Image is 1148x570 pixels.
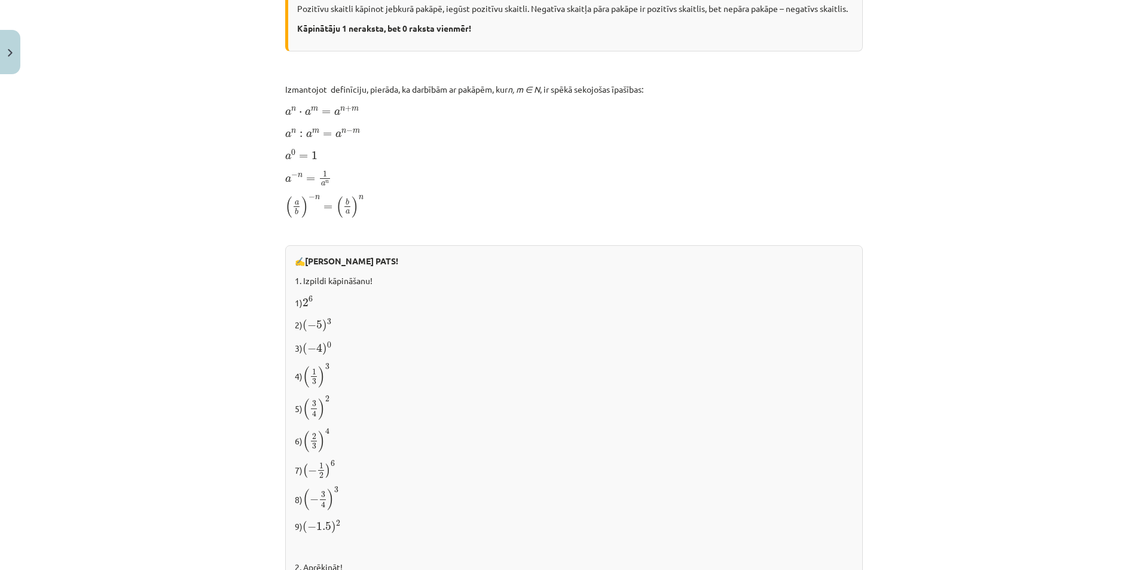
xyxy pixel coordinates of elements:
span: 1.5 [316,522,331,531]
span: ( [303,431,310,452]
span: 3 [327,319,331,325]
span: ) [327,489,334,510]
span: ) [322,319,327,332]
span: 1 [312,369,316,375]
span: n [341,129,346,133]
img: icon-close-lesson-0947bae3869378f0d4975bcd49f059093ad1ed9edebbc8119c70593378902aed.svg [8,49,13,57]
span: 3 [321,492,325,498]
span: a [285,109,291,115]
span: n [325,181,329,184]
span: m [352,107,359,111]
p: 6) [295,428,853,453]
span: − [346,128,353,134]
span: a [285,154,291,160]
span: 4 [316,343,322,352]
span: ) [301,196,309,218]
span: b [346,199,349,205]
span: = [306,177,315,182]
span: a [335,132,341,138]
span: b [295,209,298,215]
span: 3 [312,401,316,407]
span: n [291,107,296,111]
span: ( [303,464,308,478]
span: a [295,201,299,205]
span: a [305,109,311,115]
span: 2 [325,396,329,402]
strong: Kāpinātāju 1 neraksta, bet 0 raksta vienmēr! [297,23,471,33]
p: 9) [295,518,853,534]
span: ) [325,464,331,478]
p: ✍️ [295,255,853,267]
span: 6 [331,461,335,467]
span: 3 [312,443,316,449]
span: 2 [303,298,309,307]
p: 3) [295,340,853,356]
span: 6 [309,296,313,302]
p: 4) [295,363,853,388]
span: ( [303,319,307,332]
p: 1. Izpildi kāpināšanu! [295,275,853,287]
span: m [312,129,319,133]
span: − [307,321,316,330]
span: 0 [327,342,331,348]
span: ( [336,196,343,218]
span: n [298,174,303,178]
span: = [323,205,332,210]
p: Izmantojot definīciju, pierāda, ka darbībām ar pakāpēm, kur , ir spēkā sekojošas īpašības: [285,83,863,96]
span: 3 [312,379,316,385]
span: n [340,107,345,111]
span: 2 [312,434,316,440]
span: = [299,154,308,159]
p: 8) [295,486,853,511]
span: ) [318,431,325,452]
span: − [307,523,316,531]
p: 5) [295,395,853,420]
span: ) [318,398,325,420]
span: = [323,132,332,137]
p: 7) [295,460,853,479]
span: n [315,196,320,200]
span: 1 [312,151,317,160]
span: n [291,129,296,133]
p: Pozitīvu skaitli kāpinot jebkurā pakāpē, iegūst pozitīvu skaitli. Negatīva skaitļa pāra pakāpe ir... [297,2,853,15]
span: a [306,132,312,138]
span: ( [303,521,307,534]
span: 4 [321,501,325,508]
span: 1 [323,171,327,177]
span: − [309,194,315,200]
span: a [346,210,350,214]
span: n [359,196,364,200]
span: 0 [291,150,295,156]
span: ( [285,196,292,218]
span: ⋅ [299,111,302,115]
span: ) [331,521,336,534]
span: : [300,132,303,138]
span: ( [303,343,307,355]
span: − [291,172,298,178]
span: a [285,132,291,138]
p: 2) [295,316,853,333]
span: ( [303,489,310,510]
span: 5 [316,321,322,329]
span: − [308,467,317,475]
span: ) [318,366,325,388]
em: n, m ∈ N [508,84,540,95]
b: [PERSON_NAME] PATS! [305,255,398,266]
span: 2 [319,473,323,478]
span: 4 [325,428,329,435]
span: 3 [325,364,329,370]
span: ( [303,398,310,420]
span: m [353,129,360,133]
span: 4 [312,410,316,417]
span: − [310,495,319,504]
span: − [307,345,316,353]
span: a [334,109,340,115]
span: 1 [319,463,323,469]
span: + [345,106,352,112]
span: a [321,182,325,186]
span: ( [303,366,310,388]
span: 3 [334,487,338,493]
span: 2 [336,520,340,526]
span: m [311,107,318,111]
span: ) [352,196,359,218]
